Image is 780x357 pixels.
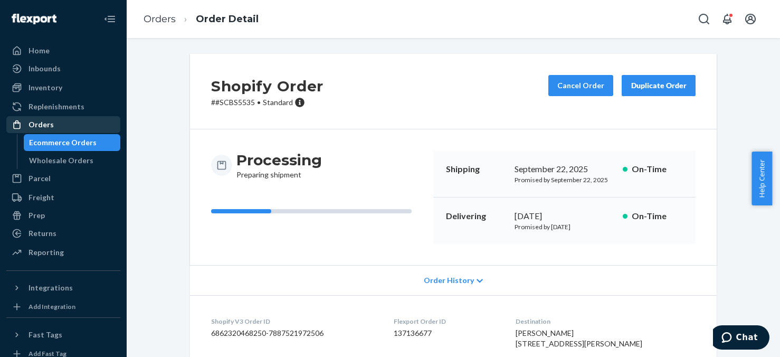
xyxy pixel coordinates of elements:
a: Replenishments [6,98,120,115]
span: Order History [424,275,474,286]
div: Replenishments [28,101,84,112]
p: # #SCBS5535 [211,97,324,108]
a: Order Detail [196,13,259,25]
p: Promised by [DATE] [515,222,614,231]
button: Help Center [752,152,772,205]
p: Delivering [446,210,506,222]
span: Standard [263,98,293,107]
img: Flexport logo [12,14,56,24]
ol: breadcrumbs [135,4,267,35]
dt: Shopify V3 Order ID [211,317,377,326]
div: Inbounds [28,63,61,74]
a: Reporting [6,244,120,261]
a: Inbounds [6,60,120,77]
button: Fast Tags [6,326,120,343]
h3: Processing [236,151,322,170]
button: Integrations [6,279,120,296]
div: Inventory [28,82,62,93]
p: Promised by September 22, 2025 [515,175,614,184]
button: Cancel Order [548,75,613,96]
a: Home [6,42,120,59]
a: Orders [144,13,176,25]
div: Parcel [28,173,51,184]
a: Returns [6,225,120,242]
button: Open Search Box [693,8,715,30]
p: Shipping [446,163,506,175]
a: Orders [6,116,120,133]
div: Orders [28,119,54,130]
a: Ecommerce Orders [24,134,121,151]
dd: 137136677 [394,328,499,339]
div: Returns [28,228,56,239]
div: Fast Tags [28,330,62,340]
div: Reporting [28,247,64,258]
button: Close Navigation [99,8,120,30]
a: Prep [6,207,120,224]
div: Ecommerce Orders [29,137,97,148]
span: • [257,98,261,107]
div: Add Integration [28,302,75,311]
a: Parcel [6,170,120,187]
a: Inventory [6,79,120,96]
div: Integrations [28,283,73,293]
div: Home [28,45,50,56]
h2: Shopify Order [211,75,324,97]
button: Open notifications [717,8,738,30]
div: Wholesale Orders [29,155,93,166]
div: September 22, 2025 [515,163,614,175]
div: Duplicate Order [631,80,687,91]
a: Freight [6,189,120,206]
div: Preparing shipment [236,151,322,180]
span: [PERSON_NAME] [STREET_ADDRESS][PERSON_NAME] [516,328,642,348]
dt: Destination [516,317,696,326]
a: Wholesale Orders [24,152,121,169]
button: Open account menu [740,8,761,30]
iframe: Opens a widget where you can chat to one of our agents [713,325,769,352]
p: On-Time [632,163,683,175]
div: Prep [28,210,45,221]
button: Duplicate Order [622,75,696,96]
p: On-Time [632,210,683,222]
dd: 6862320468250-7887521972506 [211,328,377,339]
dt: Flexport Order ID [394,317,499,326]
a: Add Integration [6,300,120,313]
div: [DATE] [515,210,614,222]
div: Freight [28,192,54,203]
